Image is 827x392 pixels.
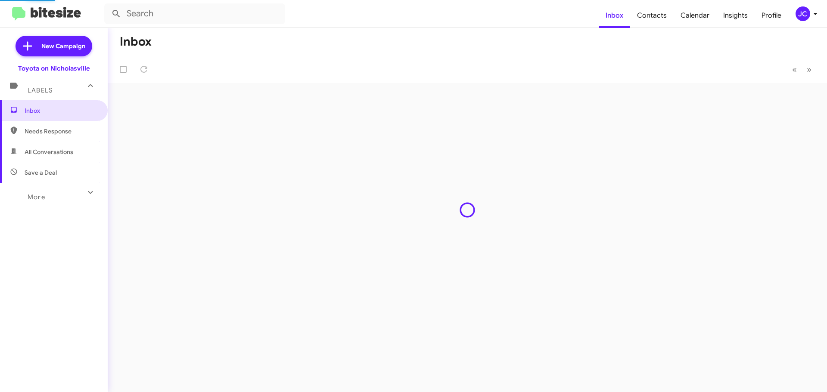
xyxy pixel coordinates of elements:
span: New Campaign [41,42,85,50]
span: Needs Response [25,127,98,136]
div: JC [796,6,810,21]
button: JC [788,6,818,21]
span: » [807,64,811,75]
a: Inbox [599,3,630,28]
a: Calendar [674,3,716,28]
span: Labels [28,86,53,94]
span: More [28,193,45,201]
a: Profile [755,3,788,28]
a: Insights [716,3,755,28]
a: New Campaign [16,36,92,56]
span: Save a Deal [25,168,57,177]
a: Contacts [630,3,674,28]
span: « [792,64,797,75]
nav: Page navigation example [787,61,817,78]
input: Search [104,3,285,24]
span: Inbox [25,106,98,115]
span: All Conversations [25,148,73,156]
button: Previous [787,61,802,78]
h1: Inbox [120,35,152,49]
button: Next [802,61,817,78]
div: Toyota on Nicholasville [18,64,90,73]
